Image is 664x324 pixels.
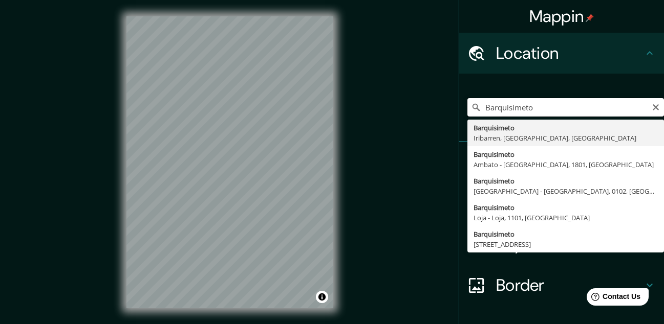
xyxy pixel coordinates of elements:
div: Barquisimeto [474,229,658,239]
h4: Layout [496,234,644,254]
div: Border [459,265,664,306]
h4: Border [496,275,644,295]
div: Loja - Loja, 1101, [GEOGRAPHIC_DATA] [474,213,658,223]
div: [STREET_ADDRESS] [474,239,658,249]
div: Style [459,183,664,224]
h4: Location [496,43,644,63]
div: Barquisimeto [474,202,658,213]
iframe: Help widget launcher [573,284,653,313]
button: Clear [652,102,660,111]
div: Location [459,33,664,74]
div: Barquisimeto [474,123,658,133]
img: pin-icon.png [586,14,594,22]
input: Pick your city or area [467,98,664,117]
div: Pins [459,142,664,183]
canvas: Map [126,16,333,308]
div: Iribarren, [GEOGRAPHIC_DATA], [GEOGRAPHIC_DATA] [474,133,658,143]
div: Ambato - [GEOGRAPHIC_DATA], 1801, [GEOGRAPHIC_DATA] [474,159,658,170]
div: Barquisimeto [474,149,658,159]
button: Toggle attribution [316,291,328,303]
div: Barquisimeto [474,176,658,186]
h4: Mappin [529,6,594,27]
div: Layout [459,224,664,265]
div: [GEOGRAPHIC_DATA] - [GEOGRAPHIC_DATA], 0102, [GEOGRAPHIC_DATA] [474,186,658,196]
